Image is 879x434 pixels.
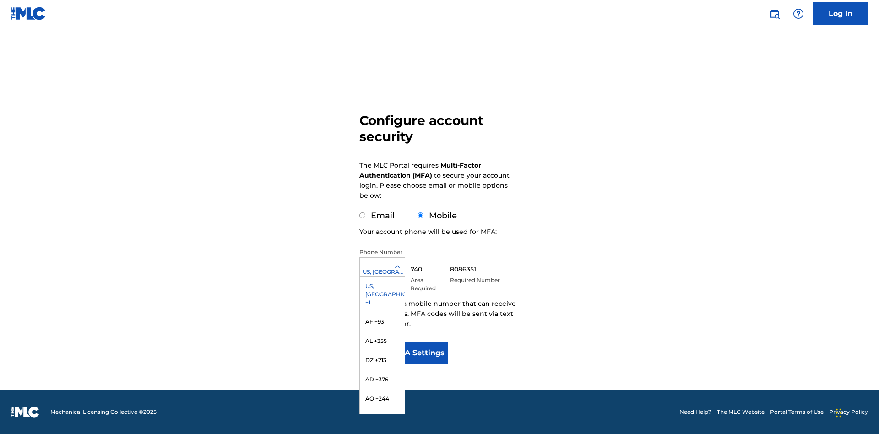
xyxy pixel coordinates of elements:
a: Log In [813,2,868,25]
p: Area Required [411,276,445,293]
p: Required Number [450,276,520,284]
div: Drag [836,399,841,427]
img: search [769,8,780,19]
a: Privacy Policy [829,408,868,416]
span: Mechanical Licensing Collective © 2025 [50,408,157,416]
a: Portal Terms of Use [770,408,824,416]
div: US, [GEOGRAPHIC_DATA] +1 [360,277,405,312]
p: Your account phone will be used for MFA: [359,227,497,237]
p: The MLC Portal requires to secure your account login. Please choose email or mobile options below: [359,160,510,201]
label: Email [371,211,395,221]
label: Mobile [429,211,457,221]
h3: Configure account security [359,113,520,145]
a: The MLC Website [717,408,765,416]
div: AO +244 [360,389,405,408]
div: Help [789,5,808,23]
a: Public Search [765,5,784,23]
img: logo [11,407,39,418]
img: help [793,8,804,19]
div: US, [GEOGRAPHIC_DATA] +1 [360,268,405,276]
iframe: Chat Widget [833,390,879,434]
div: AI +1264 [360,408,405,428]
p: Please enter a mobile number that can receive text messages. MFA codes will be sent via text to t... [359,298,520,329]
div: AF +93 [360,312,405,331]
div: AD +376 [360,370,405,389]
img: MLC Logo [11,7,46,20]
a: Need Help? [679,408,711,416]
div: DZ +213 [360,351,405,370]
div: AL +355 [360,331,405,351]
